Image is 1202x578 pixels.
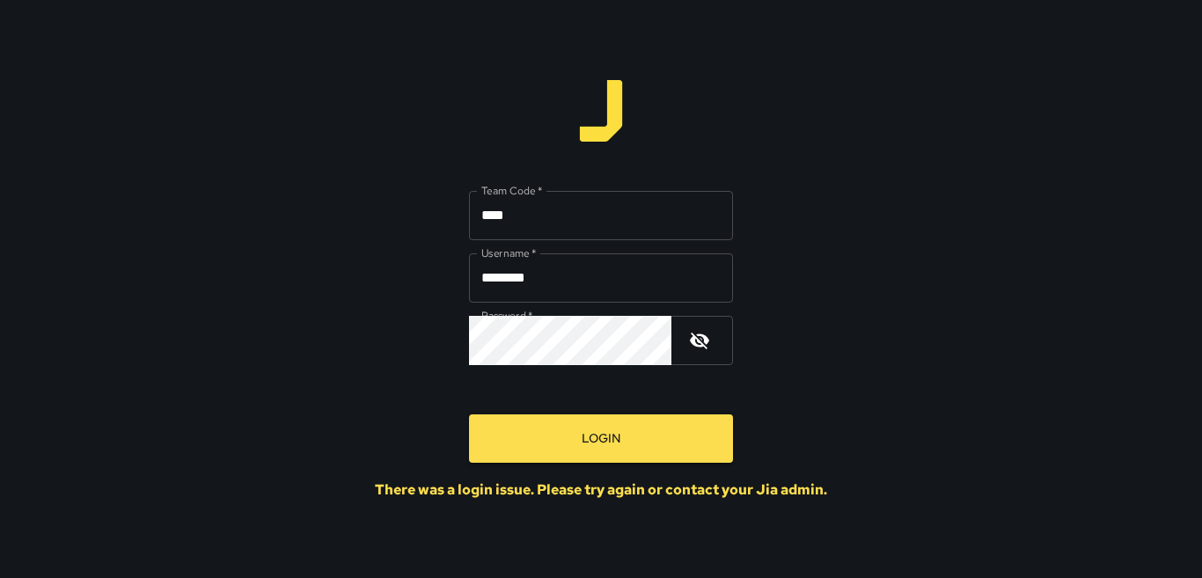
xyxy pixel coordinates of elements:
img: logo [570,80,632,142]
button: Login [469,414,733,463]
div: There was a login issue. Please try again or contact your Jia admin. [375,480,827,499]
label: Password [481,308,532,323]
label: Username [481,245,536,260]
label: Team Code [481,183,542,198]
